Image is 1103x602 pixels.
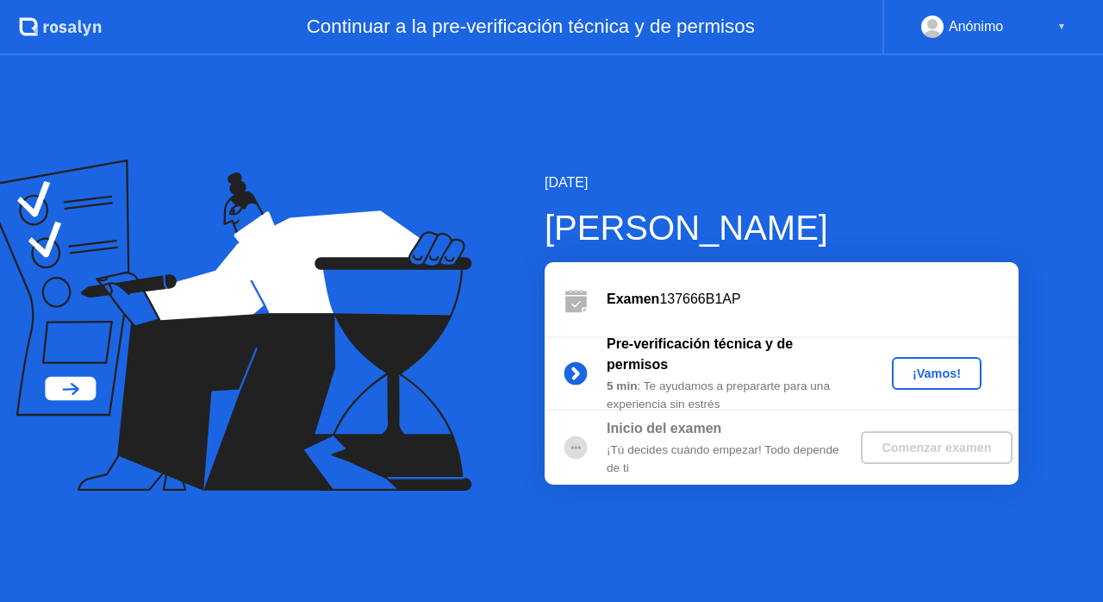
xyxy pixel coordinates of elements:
[545,202,1019,254] div: [PERSON_NAME]
[607,292,659,306] b: Examen
[861,431,1012,464] button: Comenzar examen
[1057,16,1066,38] div: ▼
[892,357,981,390] button: ¡Vamos!
[607,442,855,477] div: ¡Tú decides cuándo empezar! Todo depende de ti
[868,441,1005,455] div: Comenzar examen
[607,336,793,372] b: Pre-verificación técnica y de permisos
[607,421,721,436] b: Inicio del examen
[545,172,1019,193] div: [DATE]
[607,289,1019,310] div: 137666B1AP
[607,378,855,413] div: : Te ayudamos a prepararte para una experiencia sin estrés
[607,379,638,392] b: 5 min
[899,367,975,380] div: ¡Vamos!
[949,16,1003,38] div: Anónimo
